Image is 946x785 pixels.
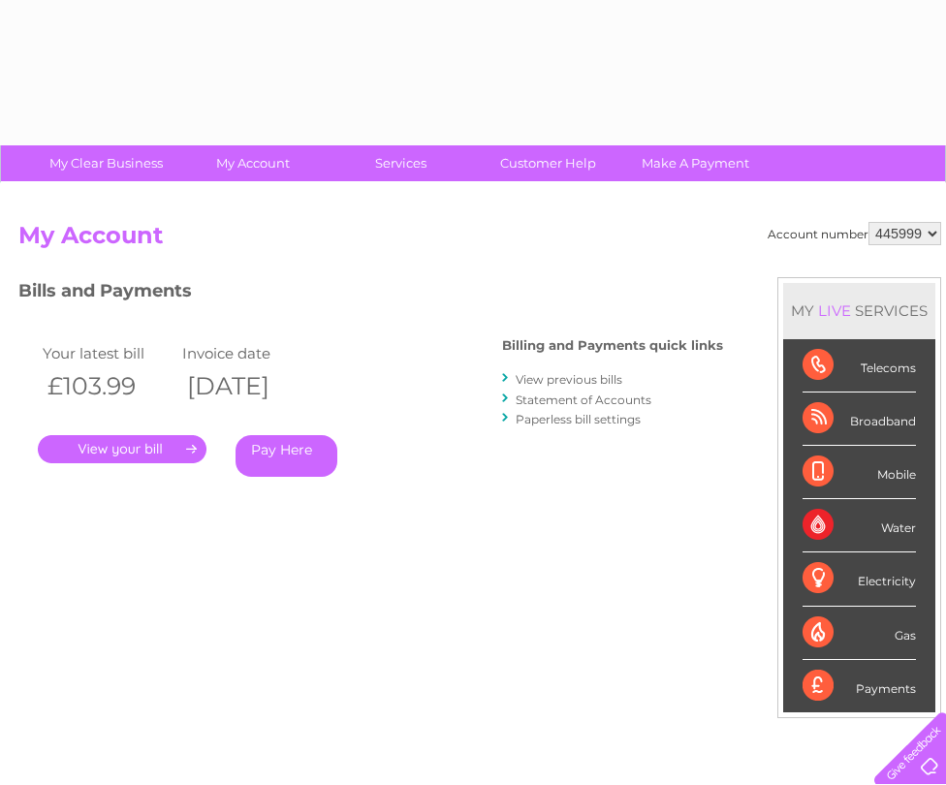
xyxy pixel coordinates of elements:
div: Gas [803,607,916,660]
td: Invoice date [177,340,317,366]
th: [DATE] [177,366,317,406]
div: Water [803,499,916,552]
div: Telecoms [803,339,916,392]
div: Electricity [803,552,916,606]
a: Pay Here [236,435,337,477]
a: Make A Payment [615,145,775,181]
th: £103.99 [38,366,177,406]
a: My Account [173,145,333,181]
a: My Clear Business [26,145,186,181]
h2: My Account [18,222,941,259]
a: . [38,435,206,463]
h3: Bills and Payments [18,277,723,311]
div: MY SERVICES [783,283,935,338]
a: Customer Help [468,145,628,181]
a: Services [321,145,481,181]
td: Your latest bill [38,340,177,366]
h4: Billing and Payments quick links [502,338,723,353]
a: View previous bills [516,372,622,387]
div: Broadband [803,392,916,446]
div: LIVE [814,301,855,320]
div: Payments [803,660,916,712]
a: Statement of Accounts [516,392,651,407]
div: Account number [768,222,941,245]
div: Mobile [803,446,916,499]
a: Paperless bill settings [516,412,641,426]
